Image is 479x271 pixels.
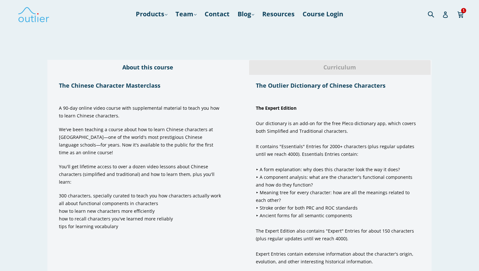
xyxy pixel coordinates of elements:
span: how to recall characters you've learned more reliably [59,216,173,222]
img: Outlier Linguistics [18,5,50,23]
span: all about functional components in characters [59,200,158,206]
h1: The Outlier Dictionary of Chinese Characters [256,82,420,89]
span: 1 [461,8,466,13]
a: Blog [234,8,257,20]
span: Our dictionary is an add-on for the free Pleco dictionary app, which covers both Simplified and T... [256,120,416,134]
span: how to learn new characters more efficiently [59,208,155,214]
span: Expert Entries contain extensive information about the character's origin, evolution, and other i... [256,251,413,265]
a: Course Login [299,8,346,20]
a: 1 [457,7,465,21]
a: Contact [201,8,233,20]
span: You'll get lifetime access to over a dozen video lessons about Chinese characters (simplified and... [59,163,215,185]
h1: The Chinese Character Masterclass [59,82,223,89]
span: ‣ A component analysis: what are the character's functional components and how do they function? [256,174,412,188]
span: ‣ Stroke order for both PRC and ROC standards [256,205,358,211]
a: Resources [259,8,298,20]
span: ‣ Ancient forms for all semantic components [256,212,352,219]
a: Products [133,8,171,20]
span: Curriculum [254,63,426,72]
span: ‣ Meaning tree for every character: how are all the meanings related to each other? [256,189,410,203]
a: Team [172,8,200,20]
span: A 90-day online video course with supplemental material to teach you how to learn Chinese charact... [59,105,219,119]
span: We've been teaching a course about how to learn Chinese characters at [GEOGRAPHIC_DATA]—one of th... [59,126,213,155]
span: About this course [53,63,243,72]
input: Search [426,7,444,20]
span: The Expert Edition [256,105,296,111]
span: The Expert Edition also contains "Expert" Entries for about 150 characters (plus regular updates ... [256,228,414,242]
span: It contains "Essentials" Entries for 2000+ characters (plus regular updates until we reach 4000).... [256,143,414,157]
span: ‣ A form explanation: why does this character look the way it does? [256,166,400,172]
span: 300 characters, specially curated to teach you how characters actually work [59,193,221,199]
span: tips for learning vocabulary [59,223,118,229]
